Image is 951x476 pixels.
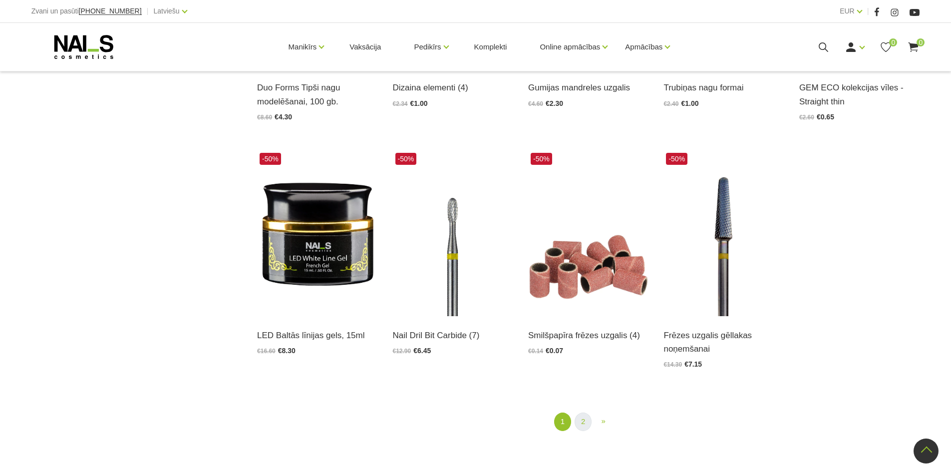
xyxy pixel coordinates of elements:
[663,100,678,107] span: €2.40
[393,329,513,342] a: Nail Dril Bit Carbide (7)
[393,81,513,94] a: Dizaina elementi (4)
[341,23,389,71] a: Vaksācija
[907,41,920,53] a: 0
[684,360,702,368] span: €7.15
[663,361,682,368] span: €14.30
[799,114,814,121] span: €2.60
[289,27,317,67] a: Manikīrs
[466,23,515,71] a: Komplekti
[595,413,611,430] a: Next
[531,153,552,165] span: -50%
[546,347,563,355] span: €0.07
[681,99,698,107] span: €1.00
[554,413,571,431] a: 1
[413,347,431,355] span: €6.45
[817,113,834,121] span: €0.65
[278,347,296,355] span: €8.30
[540,27,600,67] a: Online apmācības
[31,5,142,17] div: Zvani un pasūti
[663,81,784,94] a: Trubiņas nagu formai
[889,38,897,46] span: 0
[257,348,276,355] span: €16.60
[154,5,180,17] a: Latviešu
[528,81,648,94] a: Gumijas mandreles uzgalis
[410,99,428,107] span: €1.00
[625,27,662,67] a: Apmācības
[395,153,417,165] span: -50%
[393,348,411,355] span: €12.90
[147,5,149,17] span: |
[79,7,142,15] a: [PHONE_NUMBER]
[393,150,513,316] img: Description
[601,417,605,425] span: »
[257,329,377,342] a: LED Baltās līnijas gels, 15ml
[663,150,784,316] img: Frēzes uzgalis ātrai un efektīvai gēllaku noņemšanai, izmantojama arī kā finiša apstrāde gēlam, a...
[528,150,648,316] img: Smilšpapīra manikīra frēzes uzgalis gēla un gēllakas noņemšanai, 150 griti....
[867,5,869,17] span: |
[840,5,855,17] a: EUR
[275,113,292,121] span: €4.30
[528,329,648,342] a: Smilšpapīra frēzes uzgalis (4)
[880,41,892,53] a: 0
[528,100,543,107] span: €4.60
[257,150,377,316] img: Koši balts, pašizlīdzinošs. Paredzētss French nagu modelēšanai. Vienmērīgi klājas, netek un nepla...
[917,38,925,46] span: 0
[260,153,281,165] span: -50%
[528,348,543,355] span: €0.14
[575,413,592,431] a: 2
[546,99,563,107] span: €2.30
[666,153,687,165] span: -50%
[799,81,920,108] a: GEM ECO kolekcijas vīles - Straight thin
[257,413,920,431] nav: catalog-product-list
[393,100,408,107] span: €2.34
[414,27,441,67] a: Pedikīrs
[257,114,272,121] span: €8.60
[663,329,784,356] a: Frēzes uzgalis gēllakas noņemšanai
[257,81,377,108] a: Duo Forms Tipši nagu modelēšanai, 100 gb.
